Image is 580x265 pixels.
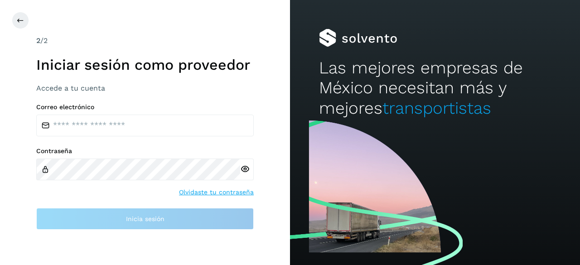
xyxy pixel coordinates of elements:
[36,84,254,92] h3: Accede a tu cuenta
[36,103,254,111] label: Correo electrónico
[36,208,254,230] button: Inicia sesión
[36,36,40,45] span: 2
[36,35,254,46] div: /2
[36,56,254,73] h1: Iniciar sesión como proveedor
[319,58,551,118] h2: Las mejores empresas de México necesitan más y mejores
[382,98,491,118] span: transportistas
[126,216,164,222] span: Inicia sesión
[36,147,254,155] label: Contraseña
[179,188,254,197] a: Olvidaste tu contraseña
